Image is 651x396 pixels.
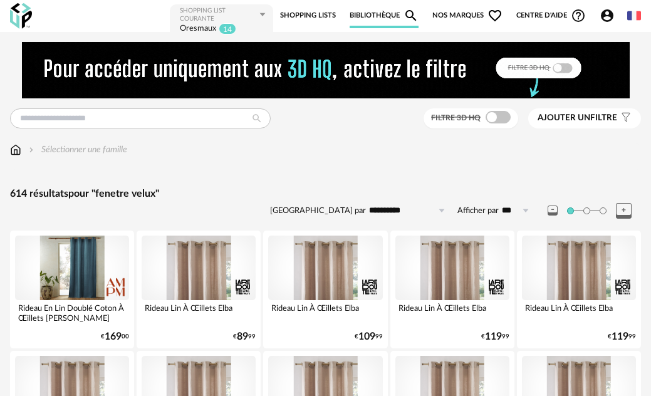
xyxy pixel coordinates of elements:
span: 119 [612,333,628,341]
span: 169 [105,333,122,341]
span: 109 [358,333,375,341]
label: Afficher par [457,206,499,216]
span: Help Circle Outline icon [571,8,586,23]
a: Shopping Lists [280,3,336,28]
div: € 00 [101,333,129,341]
span: 89 [237,333,248,341]
div: € 99 [481,333,509,341]
sup: 14 [219,23,236,34]
span: Ajouter un [538,113,590,122]
span: filtre [538,113,617,123]
img: OXP [10,3,32,29]
div: € 99 [608,333,636,341]
span: 119 [485,333,502,341]
div: 614 résultats [10,187,641,201]
span: Account Circle icon [600,8,615,23]
div: Rideau Lin À Œillets Elba [142,300,256,325]
a: BibliothèqueMagnify icon [350,3,419,28]
a: Rideau Lin À Œillets Elba €11999 [390,231,514,348]
div: Rideau En Lin Doublé Coton À Œillets [PERSON_NAME] [15,300,129,325]
div: Oresmaux [180,23,216,35]
a: Rideau Lin À Œillets Elba €10999 [263,231,387,348]
img: NEW%20NEW%20HQ%20NEW_V1.gif [22,42,630,98]
span: Filtre 3D HQ [431,114,481,122]
div: Shopping List courante [180,7,258,23]
div: Rideau Lin À Œillets Elba [522,300,636,325]
div: Rideau Lin À Œillets Elba [395,300,509,325]
label: [GEOGRAPHIC_DATA] par [270,206,366,216]
a: Rideau En Lin Doublé Coton À Œillets [PERSON_NAME] €16900 [10,231,134,348]
div: € 99 [355,333,383,341]
span: Centre d'aideHelp Circle Outline icon [516,8,586,23]
span: Nos marques [432,3,503,28]
div: Sélectionner une famille [26,143,127,156]
a: Rideau Lin À Œillets Elba €8999 [137,231,261,348]
span: Account Circle icon [600,8,620,23]
button: Ajouter unfiltre Filter icon [528,108,641,128]
img: fr [627,9,641,23]
img: svg+xml;base64,PHN2ZyB3aWR0aD0iMTYiIGhlaWdodD0iMTciIHZpZXdCb3g9IjAgMCAxNiAxNyIgZmlsbD0ibm9uZSIgeG... [10,143,21,156]
div: € 99 [233,333,256,341]
img: svg+xml;base64,PHN2ZyB3aWR0aD0iMTYiIGhlaWdodD0iMTYiIHZpZXdCb3g9IjAgMCAxNiAxNiIgZmlsbD0ibm9uZSIgeG... [26,143,36,156]
div: Rideau Lin À Œillets Elba [268,300,382,325]
span: pour "fenetre velux" [68,189,159,199]
span: Heart Outline icon [487,8,503,23]
a: Rideau Lin À Œillets Elba €11999 [517,231,641,348]
span: Filter icon [617,113,632,123]
span: Magnify icon [404,8,419,23]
